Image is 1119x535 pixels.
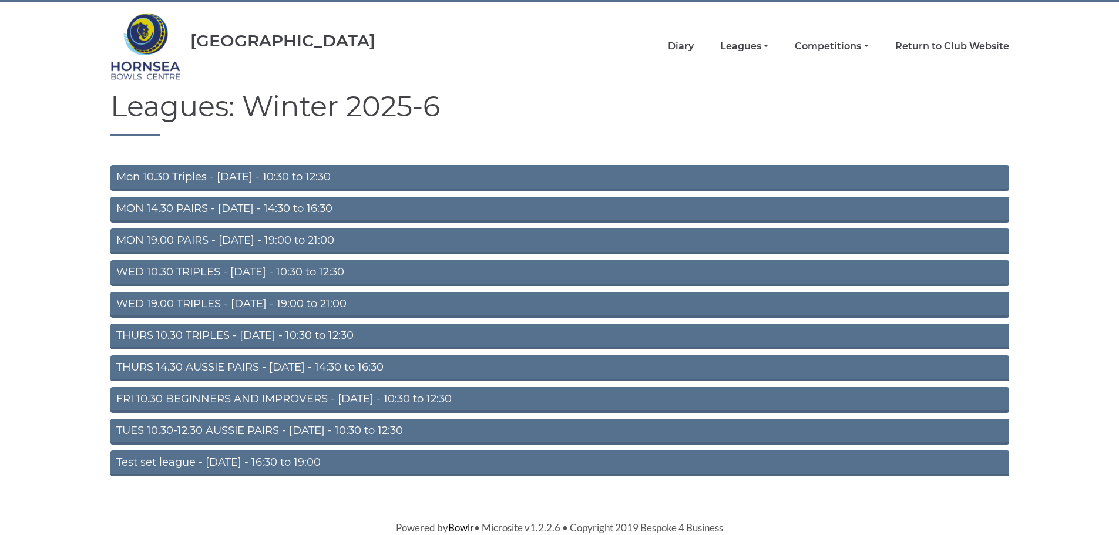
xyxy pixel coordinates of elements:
a: TUES 10.30-12.30 AUSSIE PAIRS - [DATE] - 10:30 to 12:30 [110,419,1009,445]
a: Leagues [720,40,768,53]
a: Return to Club Website [895,40,1009,53]
a: THURS 10.30 TRIPLES - [DATE] - 10:30 to 12:30 [110,324,1009,349]
a: THURS 14.30 AUSSIE PAIRS - [DATE] - 14:30 to 16:30 [110,355,1009,381]
div: [GEOGRAPHIC_DATA] [190,32,375,50]
a: MON 19.00 PAIRS - [DATE] - 19:00 to 21:00 [110,228,1009,254]
a: FRI 10.30 BEGINNERS AND IMPROVERS - [DATE] - 10:30 to 12:30 [110,387,1009,413]
a: Diary [668,40,694,53]
a: MON 14.30 PAIRS - [DATE] - 14:30 to 16:30 [110,197,1009,223]
a: Competitions [795,40,868,53]
a: Test set league - [DATE] - 16:30 to 19:00 [110,450,1009,476]
img: Hornsea Bowls Centre [110,5,181,88]
h1: Leagues: Winter 2025-6 [110,91,1009,136]
a: Mon 10.30 Triples - [DATE] - 10:30 to 12:30 [110,165,1009,191]
a: WED 10.30 TRIPLES - [DATE] - 10:30 to 12:30 [110,260,1009,286]
span: Powered by • Microsite v1.2.2.6 • Copyright 2019 Bespoke 4 Business [396,521,723,534]
a: WED 19.00 TRIPLES - [DATE] - 19:00 to 21:00 [110,292,1009,318]
a: Bowlr [448,521,474,534]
